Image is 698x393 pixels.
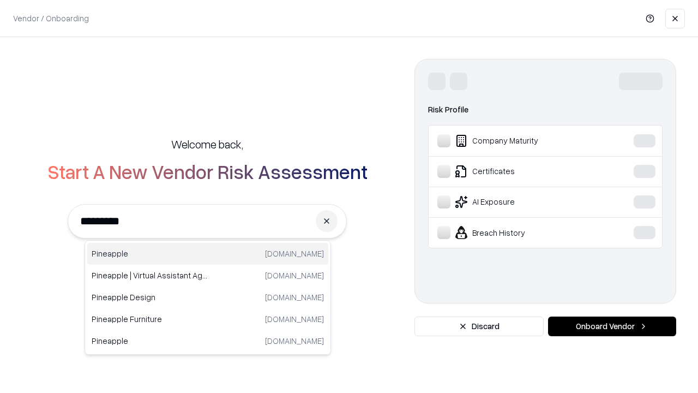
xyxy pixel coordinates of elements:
[13,13,89,24] p: Vendor / Onboarding
[47,160,368,182] h2: Start A New Vendor Risk Assessment
[171,136,243,152] h5: Welcome back,
[92,335,208,347] p: Pineapple
[265,335,324,347] p: [DOMAIN_NAME]
[92,270,208,281] p: Pineapple | Virtual Assistant Agency
[265,313,324,325] p: [DOMAIN_NAME]
[265,291,324,303] p: [DOMAIN_NAME]
[414,317,544,336] button: Discard
[265,270,324,281] p: [DOMAIN_NAME]
[265,248,324,259] p: [DOMAIN_NAME]
[437,165,600,178] div: Certificates
[548,317,676,336] button: Onboard Vendor
[92,291,208,303] p: Pineapple Design
[85,240,331,355] div: Suggestions
[92,313,208,325] p: Pineapple Furniture
[437,195,600,209] div: AI Exposure
[437,134,600,147] div: Company Maturity
[428,103,663,116] div: Risk Profile
[92,248,208,259] p: Pineapple
[437,226,600,239] div: Breach History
